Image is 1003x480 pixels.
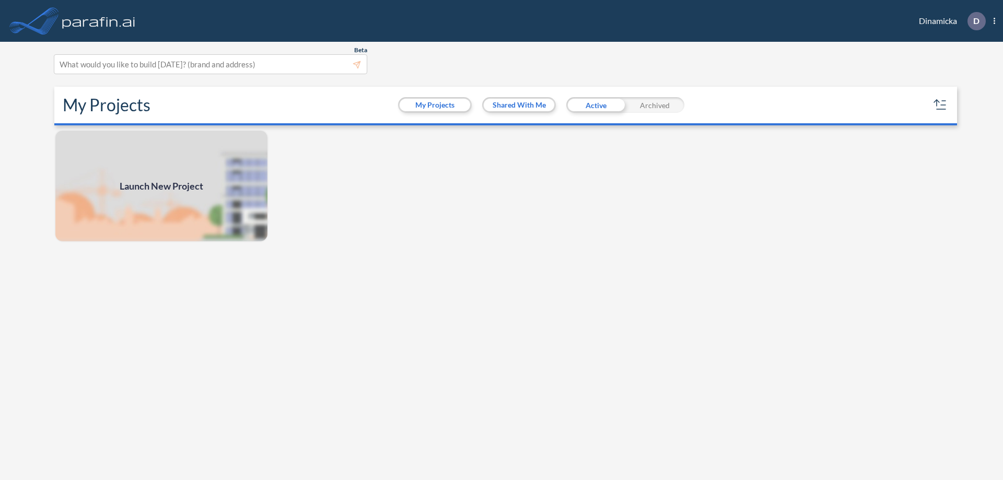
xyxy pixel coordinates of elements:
[63,95,150,115] h2: My Projects
[60,10,137,31] img: logo
[973,16,979,26] p: D
[566,97,625,113] div: Active
[120,179,203,193] span: Launch New Project
[625,97,684,113] div: Archived
[400,99,470,111] button: My Projects
[903,12,995,30] div: Dinamicka
[54,130,269,242] a: Launch New Project
[54,130,269,242] img: add
[932,97,949,113] button: sort
[484,99,554,111] button: Shared With Me
[354,46,367,54] span: Beta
